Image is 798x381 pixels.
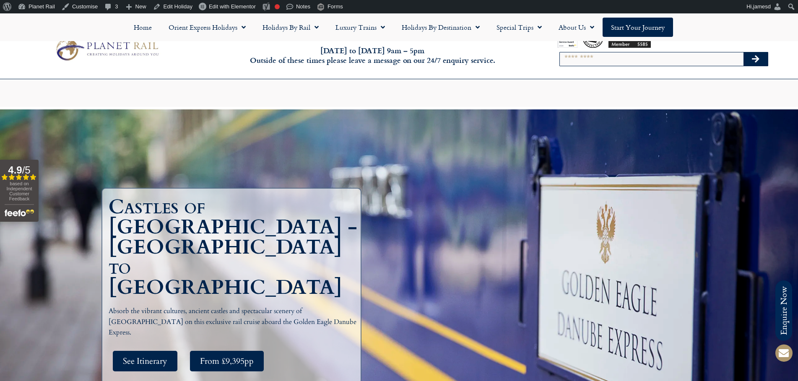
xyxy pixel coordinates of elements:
[123,356,167,366] span: See Itinerary
[603,18,673,37] a: Start your Journey
[753,3,771,10] span: jamesd
[393,18,488,37] a: Holidays by Destination
[109,197,359,298] h1: Castles of [GEOGRAPHIC_DATA] - [GEOGRAPHIC_DATA] to [GEOGRAPHIC_DATA]
[550,18,603,37] a: About Us
[190,351,264,371] a: From £9,395pp
[275,4,280,9] div: Focus keyphrase not set
[109,306,359,338] p: Absorb the vibrant cultures, ancient castles and spectacular scenery of [GEOGRAPHIC_DATA] on this...
[743,52,768,66] button: Search
[200,356,254,366] span: From £9,395pp
[125,18,160,37] a: Home
[52,36,161,63] img: Planet Rail Train Holidays Logo
[488,18,550,37] a: Special Trips
[160,18,254,37] a: Orient Express Holidays
[327,18,393,37] a: Luxury Trains
[215,46,530,65] h6: [DATE] to [DATE] 9am – 5pm Outside of these times please leave a message on our 24/7 enquiry serv...
[254,18,327,37] a: Holidays by Rail
[4,18,794,37] nav: Menu
[113,351,177,371] a: See Itinerary
[209,3,256,10] span: Edit with Elementor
